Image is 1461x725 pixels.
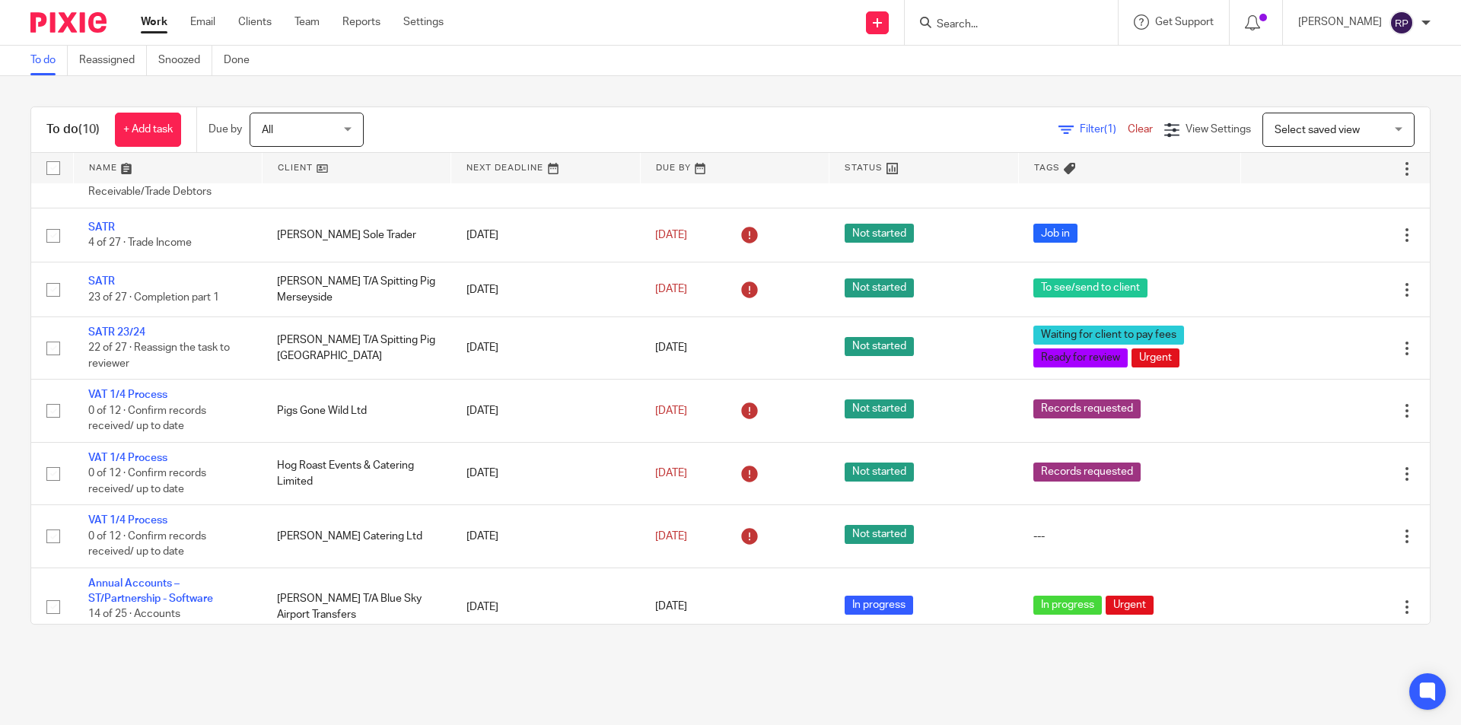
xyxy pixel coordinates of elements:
[655,468,687,479] span: [DATE]
[1389,11,1414,35] img: svg%3E
[845,525,914,544] span: Not started
[1033,399,1141,418] span: Records requested
[262,125,273,135] span: All
[30,12,107,33] img: Pixie
[30,46,68,75] a: To do
[845,224,914,243] span: Not started
[224,46,261,75] a: Done
[88,237,192,248] span: 4 of 27 · Trade Income
[1033,463,1141,482] span: Records requested
[845,399,914,418] span: Not started
[1128,124,1153,135] a: Clear
[451,208,640,262] td: [DATE]
[1275,125,1360,135] span: Select saved view
[190,14,215,30] a: Email
[115,113,181,147] a: + Add task
[262,505,450,568] td: [PERSON_NAME] Catering Ltd
[451,442,640,504] td: [DATE]
[451,316,640,379] td: [DATE]
[88,578,213,604] a: Annual Accounts – ST/Partnership - Software
[1104,124,1116,135] span: (1)
[845,463,914,482] span: Not started
[1033,278,1147,297] span: To see/send to client
[655,531,687,542] span: [DATE]
[78,123,100,135] span: (10)
[238,14,272,30] a: Clients
[262,442,450,504] td: Hog Roast Events & Catering Limited
[451,380,640,442] td: [DATE]
[845,337,914,356] span: Not started
[655,602,687,612] span: [DATE]
[451,505,640,568] td: [DATE]
[1033,596,1102,615] span: In progress
[88,531,206,558] span: 0 of 12 · Confirm records received/ up to date
[935,18,1072,32] input: Search
[46,122,100,138] h1: To do
[262,568,450,646] td: [PERSON_NAME] T/A Blue Sky Airport Transfers
[655,343,687,354] span: [DATE]
[262,262,450,316] td: [PERSON_NAME] T/A Spitting Pig Merseyside
[1132,348,1179,367] span: Urgent
[88,222,115,233] a: SATR
[262,380,450,442] td: Pigs Gone Wild Ltd
[88,276,115,287] a: SATR
[79,46,147,75] a: Reassigned
[262,208,450,262] td: [PERSON_NAME] Sole Trader
[88,342,230,369] span: 22 of 27 · Reassign the task to reviewer
[845,278,914,297] span: Not started
[1080,124,1128,135] span: Filter
[208,122,242,137] p: Due by
[88,390,167,400] a: VAT 1/4 Process
[342,14,380,30] a: Reports
[1033,529,1226,544] div: ---
[88,609,212,636] span: 14 of 25 · Accounts Receivable/Trade Debtors
[451,568,640,646] td: [DATE]
[403,14,444,30] a: Settings
[1033,348,1128,367] span: Ready for review
[655,230,687,240] span: [DATE]
[88,327,145,338] a: SATR 23/24
[158,46,212,75] a: Snoozed
[845,596,913,615] span: In progress
[88,515,167,526] a: VAT 1/4 Process
[1034,164,1060,172] span: Tags
[88,468,206,494] span: 0 of 12 · Confirm records received/ up to date
[451,262,640,316] td: [DATE]
[655,285,687,295] span: [DATE]
[1033,224,1077,243] span: Job in
[88,292,219,303] span: 23 of 27 · Completion part 1
[1298,14,1382,30] p: [PERSON_NAME]
[88,171,212,198] span: 5 of 25 · Accounts Receivable/Trade Debtors
[1033,326,1184,345] span: Waiting for client to pay fees
[141,14,167,30] a: Work
[1186,124,1251,135] span: View Settings
[88,405,206,432] span: 0 of 12 · Confirm records received/ up to date
[1155,17,1214,27] span: Get Support
[294,14,320,30] a: Team
[1106,596,1154,615] span: Urgent
[88,453,167,463] a: VAT 1/4 Process
[655,405,687,416] span: [DATE]
[262,316,450,379] td: [PERSON_NAME] T/A Spitting Pig [GEOGRAPHIC_DATA]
